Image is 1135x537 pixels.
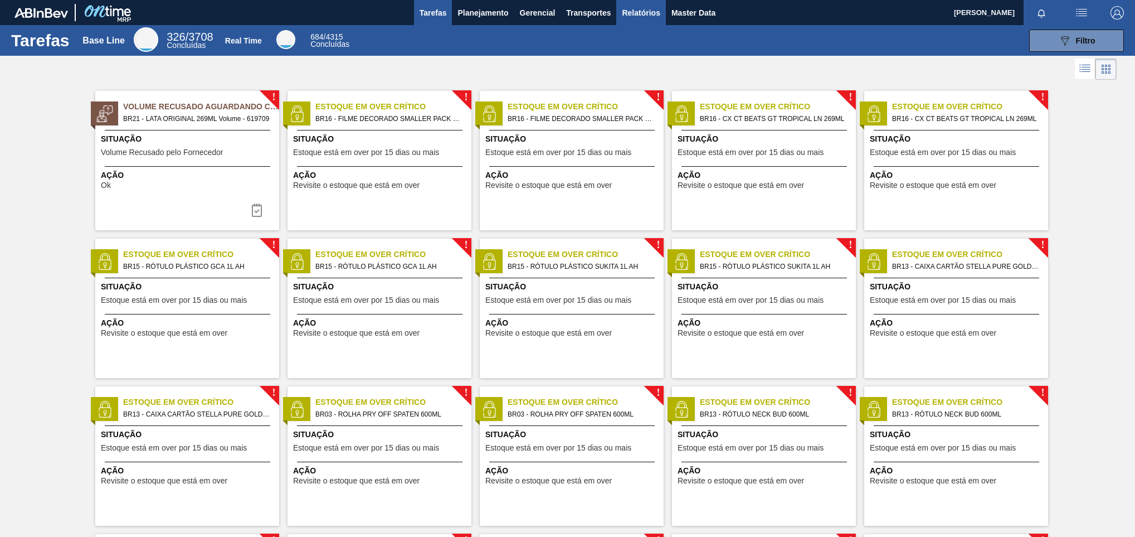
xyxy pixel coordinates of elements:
[1075,6,1088,20] img: userActions
[272,241,275,249] span: !
[870,181,996,190] span: Revisite o estoque que está em over
[678,329,804,337] span: Revisite o estoque que está em over
[678,181,804,190] span: Revisite o estoque que está em over
[167,41,206,50] span: Concluídas
[293,444,439,452] span: Estoque está em over por 15 dias ou mais
[622,6,660,20] span: Relatórios
[464,389,467,397] span: !
[167,32,213,49] div: Base Line
[101,477,227,485] span: Revisite o estoque que está em over
[315,396,471,408] span: Estoque em Over Crítico
[520,6,556,20] span: Gerencial
[870,429,1045,441] span: Situação
[101,465,276,477] span: Ação
[96,253,113,270] img: status
[101,133,276,145] span: Situação
[315,101,471,113] span: Estoque em Over Crítico
[700,396,856,408] span: Estoque em Over Crítico
[123,408,270,420] span: BR13 - CAIXA CARTÃO STELLA PURE GOLD 269ML
[310,40,349,49] span: Concluídas
[123,260,270,273] span: BR15 - RÓTULO PLÁSTICO GCA 1L AH
[167,31,185,43] span: 326
[293,133,469,145] span: Situação
[892,249,1048,260] span: Estoque em Over Crítico
[481,105,498,122] img: status
[101,181,111,190] span: Ok
[1041,93,1044,101] span: !
[101,281,276,293] span: Situação
[700,260,847,273] span: BR15 - RÓTULO PLÁSTICO SUKITA 1L AH
[464,241,467,249] span: !
[101,444,247,452] span: Estoque está em over por 15 dias ou mais
[485,444,631,452] span: Estoque está em over por 15 dias ou mais
[243,199,270,221] button: icon-task-complete
[508,408,655,420] span: BR03 - ROLHA PRY OFF SPATEN 600ML
[508,101,664,113] span: Estoque em Over Crítico
[678,296,824,304] span: Estoque está em over por 15 dias ou mais
[225,36,262,45] div: Real Time
[485,429,661,441] span: Situação
[849,389,852,397] span: !
[870,444,1016,452] span: Estoque está em over por 15 dias ou mais
[678,148,824,157] span: Estoque está em over por 15 dias ou mais
[849,93,852,101] span: !
[678,477,804,485] span: Revisite o estoque que está em over
[508,113,655,125] span: BR16 - FILME DECORADO SMALLER PACK 269ML
[485,170,661,181] span: Ação
[1076,36,1095,45] span: Filtro
[892,101,1048,113] span: Estoque em Over Crítico
[870,477,996,485] span: Revisite o estoque que está em over
[892,396,1048,408] span: Estoque em Over Crítico
[485,148,631,157] span: Estoque está em over por 15 dias ou mais
[700,408,847,420] span: BR13 - RÓTULO NECK BUD 600ML
[1029,30,1124,52] button: Filtro
[1041,241,1044,249] span: !
[700,101,856,113] span: Estoque em Over Crítico
[289,401,305,418] img: status
[1024,5,1059,21] button: Notificações
[315,113,462,125] span: BR16 - FILME DECORADO SMALLER PACK 269ML
[14,8,68,18] img: TNhmsLtSVTkK8tSr43FrP2fwEKptu5GPRR3wAAAABJRU5ErkJggg==
[310,33,349,48] div: Real Time
[1095,59,1117,80] div: Visão em Cards
[1075,59,1095,80] div: Visão em Lista
[566,6,611,20] span: Transportes
[293,329,420,337] span: Revisite o estoque que está em over
[485,133,661,145] span: Situação
[250,204,264,217] img: icon-task-complete
[315,249,471,260] span: Estoque em Over Crítico
[134,27,158,52] div: Base Line
[464,93,467,101] span: !
[485,317,661,329] span: Ação
[1110,6,1124,20] img: Logout
[293,181,420,190] span: Revisite o estoque que está em over
[272,93,275,101] span: !
[272,389,275,397] span: !
[508,396,664,408] span: Estoque em Over Crítico
[870,317,1045,329] span: Ação
[678,133,853,145] span: Situação
[276,30,295,49] div: Real Time
[870,329,996,337] span: Revisite o estoque que está em over
[865,401,882,418] img: status
[678,281,853,293] span: Situação
[289,105,305,122] img: status
[101,429,276,441] span: Situação
[678,317,853,329] span: Ação
[293,465,469,477] span: Ação
[101,329,227,337] span: Revisite o estoque que está em over
[96,401,113,418] img: status
[293,429,469,441] span: Situação
[123,249,279,260] span: Estoque em Over Crítico
[870,170,1045,181] span: Ação
[870,148,1016,157] span: Estoque está em over por 15 dias ou mais
[485,477,612,485] span: Revisite o estoque que está em over
[310,32,323,41] span: 684
[315,260,462,273] span: BR15 - RÓTULO PLÁSTICO GCA 1L AH
[678,444,824,452] span: Estoque está em over por 15 dias ou mais
[892,113,1039,125] span: BR16 - CX CT BEATS GT TROPICAL LN 269ML
[167,31,213,43] span: / 3708
[315,408,462,420] span: BR03 - ROLHA PRY OFF SPATEN 600ML
[656,389,660,397] span: !
[485,181,612,190] span: Revisite o estoque que está em over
